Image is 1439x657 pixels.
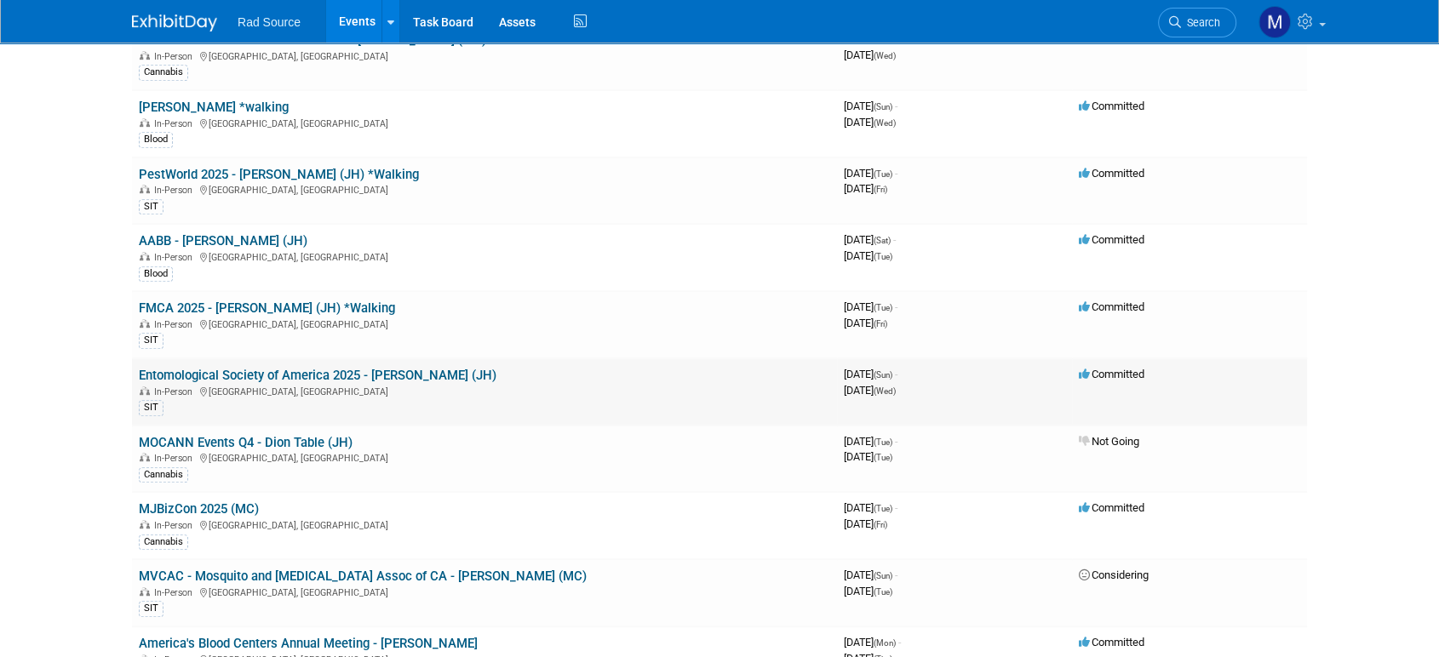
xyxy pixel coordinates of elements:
[844,368,897,380] span: [DATE]
[874,571,892,580] span: (Sun)
[139,249,830,263] div: [GEOGRAPHIC_DATA], [GEOGRAPHIC_DATA]
[139,585,830,598] div: [GEOGRAPHIC_DATA], [GEOGRAPHIC_DATA]
[874,370,892,380] span: (Sun)
[874,51,896,60] span: (Wed)
[139,450,830,464] div: [GEOGRAPHIC_DATA], [GEOGRAPHIC_DATA]
[895,501,897,514] span: -
[874,102,892,111] span: (Sun)
[1079,636,1144,648] span: Committed
[154,587,198,598] span: In-Person
[154,520,198,531] span: In-Person
[898,636,901,648] span: -
[139,467,188,483] div: Cannabis
[893,233,896,246] span: -
[140,118,150,127] img: In-Person Event
[895,435,897,448] span: -
[844,182,887,195] span: [DATE]
[1158,8,1236,37] a: Search
[844,300,897,313] span: [DATE]
[154,252,198,263] span: In-Person
[1079,300,1144,313] span: Committed
[844,249,892,262] span: [DATE]
[140,587,150,596] img: In-Person Event
[154,386,198,397] span: In-Person
[874,453,892,462] span: (Tue)
[874,169,892,179] span: (Tue)
[874,437,892,447] span: (Tue)
[874,504,892,513] span: (Tue)
[140,520,150,528] img: In-Person Event
[895,568,897,581] span: -
[140,51,150,60] img: In-Person Event
[1079,435,1139,448] span: Not Going
[139,501,259,517] a: MJBizCon 2025 (MC)
[874,185,887,194] span: (Fri)
[238,15,301,29] span: Rad Source
[139,100,289,115] a: [PERSON_NAME] *walking
[139,534,188,550] div: Cannabis
[139,636,478,651] a: America's Blood Centers Annual Meeting - [PERSON_NAME]
[139,333,163,348] div: SIT
[844,167,897,180] span: [DATE]
[1079,100,1144,112] span: Committed
[874,252,892,261] span: (Tue)
[1079,368,1144,380] span: Committed
[895,368,897,380] span: -
[844,233,896,246] span: [DATE]
[139,435,353,450] a: MOCANN Events Q4 - Dion Table (JH)
[844,517,887,530] span: [DATE]
[844,384,896,397] span: [DATE]
[139,49,830,62] div: [GEOGRAPHIC_DATA], [GEOGRAPHIC_DATA]
[874,638,896,648] span: (Mon)
[874,236,891,245] span: (Sat)
[139,317,830,330] div: [GEOGRAPHIC_DATA], [GEOGRAPHIC_DATA]
[844,568,897,581] span: [DATE]
[895,300,897,313] span: -
[140,185,150,193] img: In-Person Event
[1079,167,1144,180] span: Committed
[844,585,892,597] span: [DATE]
[139,199,163,214] div: SIT
[874,319,887,328] span: (Fri)
[844,501,897,514] span: [DATE]
[140,252,150,260] img: In-Person Event
[844,116,896,129] span: [DATE]
[874,386,896,396] span: (Wed)
[139,132,173,147] div: Blood
[844,49,896,61] span: [DATE]
[1258,6,1291,38] img: Melissa Conboy
[844,435,897,448] span: [DATE]
[154,185,198,196] span: In-Person
[139,233,307,249] a: AABB - [PERSON_NAME] (JH)
[1079,568,1149,581] span: Considering
[139,182,830,196] div: [GEOGRAPHIC_DATA], [GEOGRAPHIC_DATA]
[139,368,496,383] a: Entomological Society of America 2025 - [PERSON_NAME] (JH)
[895,100,897,112] span: -
[874,587,892,597] span: (Tue)
[139,167,419,182] a: PestWorld 2025 - [PERSON_NAME] (JH) *Walking
[139,65,188,80] div: Cannabis
[139,400,163,415] div: SIT
[139,601,163,616] div: SIT
[844,450,892,463] span: [DATE]
[139,517,830,531] div: [GEOGRAPHIC_DATA], [GEOGRAPHIC_DATA]
[140,386,150,395] img: In-Person Event
[132,14,217,31] img: ExhibitDay
[154,453,198,464] span: In-Person
[139,266,173,282] div: Blood
[844,100,897,112] span: [DATE]
[844,317,887,329] span: [DATE]
[154,51,198,62] span: In-Person
[139,116,830,129] div: [GEOGRAPHIC_DATA], [GEOGRAPHIC_DATA]
[1079,501,1144,514] span: Committed
[1181,16,1220,29] span: Search
[874,520,887,529] span: (Fri)
[139,384,830,397] div: [GEOGRAPHIC_DATA], [GEOGRAPHIC_DATA]
[1079,233,1144,246] span: Committed
[895,167,897,180] span: -
[844,636,901,648] span: [DATE]
[140,453,150,461] img: In-Person Event
[140,319,150,328] img: In-Person Event
[139,300,395,316] a: FMCA 2025 - [PERSON_NAME] (JH) *Walking
[154,319,198,330] span: In-Person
